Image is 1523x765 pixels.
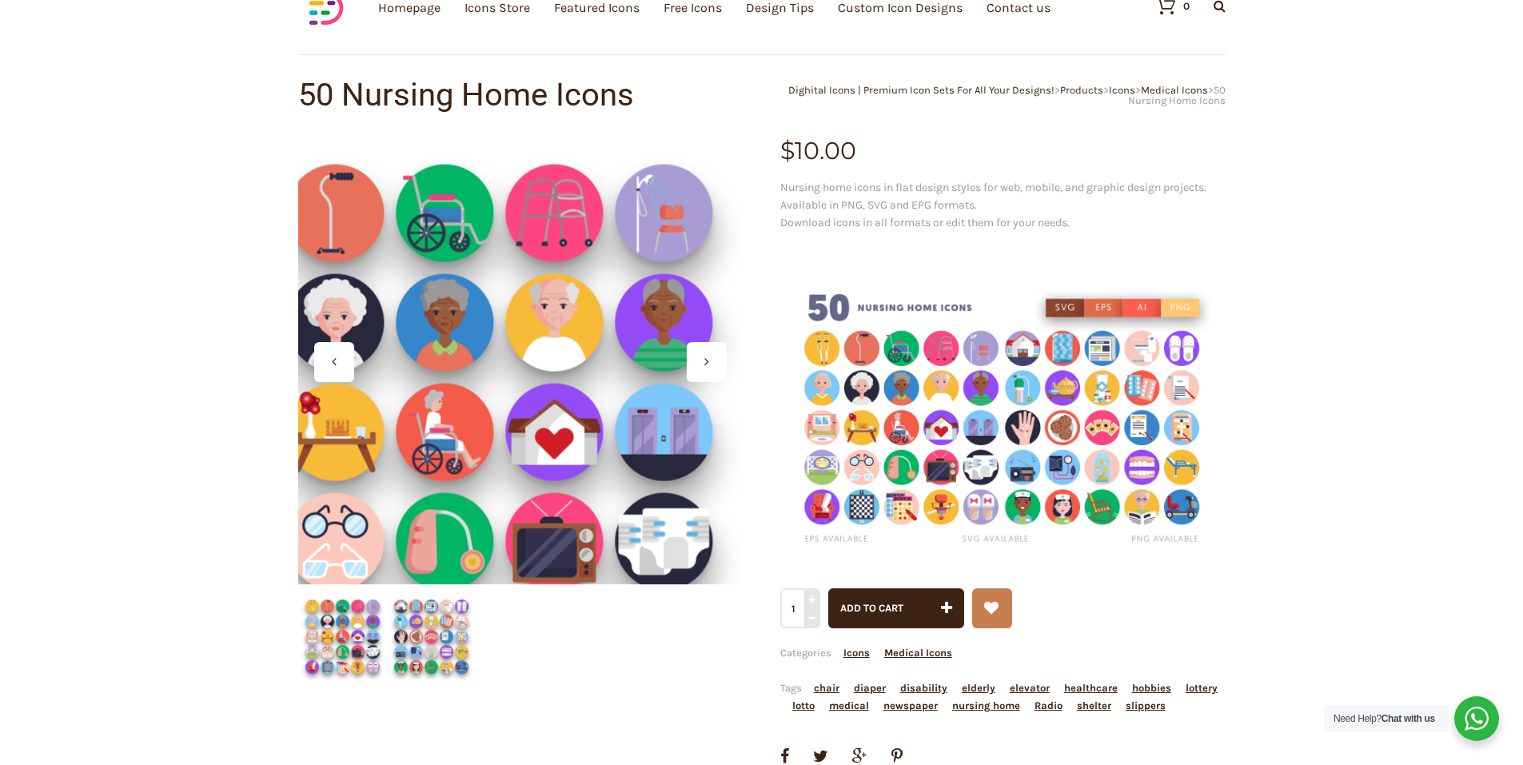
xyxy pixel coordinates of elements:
[298,79,762,111] h1: 50 Nursing Home Icons
[1141,84,1208,96] a: Medical Icons
[792,699,815,711] a: lotto
[883,699,938,711] a: newspaper
[1077,699,1111,711] a: shelter
[762,85,1226,106] div: > > > >
[788,84,1055,96] a: Dighital Icons | Premium Icon Sets For All Your Designs!
[780,136,856,165] bdi: 10.00
[387,592,476,681] img: 50-Nursing Home-Icons
[1010,682,1050,694] a: elevator
[1381,713,1435,724] strong: Chat with us
[962,682,995,694] a: elderly
[840,602,903,614] span: Add to cart
[1035,699,1063,711] a: Radio
[1060,84,1103,96] a: Products
[884,647,952,659] a: Medical Icons
[1334,713,1435,724] span: Need Help?
[1128,84,1226,106] span: 50 Nursing Home Icons
[780,588,818,628] input: Qty
[843,647,870,659] a: Icons
[780,682,1218,711] span: Tags
[829,699,869,711] a: medical
[828,588,964,628] button: Add to cart
[1109,84,1135,96] a: Icons
[780,647,952,659] span: Categories
[1126,699,1166,711] a: slippers
[1183,1,1190,11] div: 0
[1132,682,1171,694] a: hobbies
[854,682,886,694] a: diaper
[952,699,1020,711] a: nursing home
[900,682,947,694] a: disability
[780,179,1226,232] p: Nursing home icons in flat design styles for web, mobile, and graphic design projects. Available ...
[780,136,795,165] span: $
[1186,682,1218,694] a: lottery
[298,592,387,681] img: 50-Nursing Home-Icons
[814,682,839,694] a: chair
[780,272,1226,568] img: 50-Nursing Home-Icons
[1064,682,1118,694] a: healthcare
